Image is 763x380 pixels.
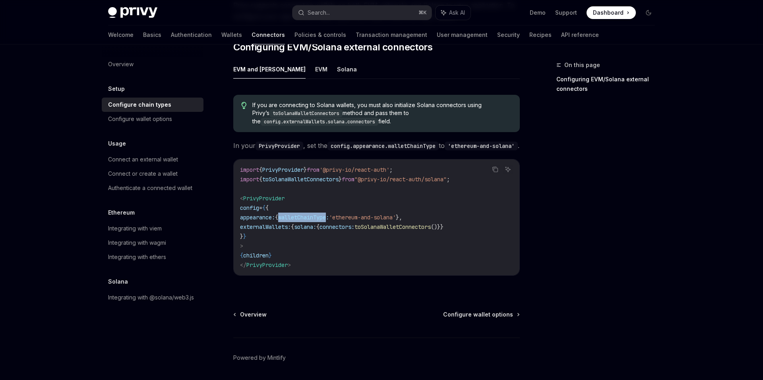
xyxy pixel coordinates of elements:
a: Integrating with wagmi [102,236,203,250]
span: { [316,223,320,230]
a: Integrating with ethers [102,250,203,264]
button: Ask AI [436,6,471,20]
span: "@privy-io/react-auth/solana" [354,176,447,183]
div: Integrating with wagmi [108,238,166,248]
span: PrivyProvider [243,195,285,202]
span: ()}} [431,223,443,230]
span: = [259,204,262,211]
a: Integrating with viem [102,221,203,236]
span: }, [396,214,402,221]
span: toSolanaWalletConnectors [354,223,431,230]
a: Transaction management [356,25,427,44]
a: Authenticate a connected wallet [102,181,203,195]
span: from [342,176,354,183]
a: Configure chain types [102,98,203,112]
a: Overview [102,57,203,71]
code: toSolanaWalletConnectors [269,109,343,117]
span: > [288,261,291,269]
div: Connect an external wallet [108,155,178,164]
code: PrivyProvider [256,142,303,150]
h5: Usage [108,139,126,148]
a: Overview [234,311,267,319]
span: walletChainType: [278,214,329,221]
span: '@privy-io/react-auth' [320,166,389,173]
div: Integrating with ethers [108,252,166,262]
a: Authentication [171,25,212,44]
span: } [339,176,342,183]
span: import [240,166,259,173]
a: Basics [143,25,161,44]
button: Solana [337,60,357,79]
span: Ask AI [449,9,465,17]
a: Powered by Mintlify [233,354,286,362]
code: 'ethereum-and-solana' [445,142,518,150]
span: { [259,166,262,173]
div: Configure chain types [108,100,171,109]
span: Dashboard [593,9,624,17]
span: externalWallets: [240,223,291,230]
span: from [307,166,320,173]
div: Connect or create a wallet [108,169,178,178]
a: Policies & controls [294,25,346,44]
span: ; [389,166,393,173]
div: Configure wallet options [108,114,172,124]
span: { [259,176,262,183]
span: import [240,176,259,183]
span: toSolanaWalletConnectors [262,176,339,183]
a: Dashboard [587,6,636,19]
span: 'ethereum-and-solana' [329,214,396,221]
a: Demo [530,9,546,17]
h5: Solana [108,277,128,286]
a: Welcome [108,25,134,44]
div: Overview [108,59,134,69]
img: dark logo [108,7,157,18]
svg: Tip [241,102,247,109]
a: Connect or create a wallet [102,167,203,181]
a: Integrating with @solana/web3.js [102,290,203,305]
span: > [240,242,243,249]
span: appearance: [240,214,275,221]
span: { [291,223,294,230]
button: EVM [315,60,327,79]
span: ⌘ K [418,10,427,16]
a: Wallets [221,25,242,44]
span: { [275,214,278,221]
div: Search... [308,8,330,17]
span: { [262,204,265,211]
a: Security [497,25,520,44]
span: On this page [564,60,600,70]
span: ; [447,176,450,183]
span: Configuring EVM/Solana external connectors [233,41,432,54]
span: If you are connecting to Solana wallets, you must also initialize Solana connectors using Privy’s... [252,101,512,126]
span: config [240,204,259,211]
span: </ [240,261,246,269]
button: Toggle dark mode [642,6,655,19]
code: config.externalWallets.solana.connectors [261,118,378,126]
span: PrivyProvider [262,166,304,173]
a: Support [555,9,577,17]
span: { [240,252,243,259]
span: In your , set the to . [233,140,520,151]
span: solana: [294,223,316,230]
span: } [243,233,246,240]
a: User management [437,25,488,44]
a: Configure wallet options [443,311,519,319]
code: config.appearance.walletChainType [327,142,439,150]
a: Configuring EVM/Solana external connectors [556,73,661,95]
span: } [269,252,272,259]
a: Connect an external wallet [102,152,203,167]
button: Copy the contents from the code block [490,164,500,175]
h5: Setup [108,84,125,94]
a: Recipes [529,25,552,44]
span: Configure wallet options [443,311,513,319]
span: children [243,252,269,259]
span: } [304,166,307,173]
button: Search...⌘K [292,6,432,20]
div: Integrating with viem [108,224,162,233]
div: Authenticate a connected wallet [108,183,192,193]
a: Connectors [252,25,285,44]
button: Ask AI [503,164,513,175]
h5: Ethereum [108,208,135,217]
span: connectors: [320,223,354,230]
a: API reference [561,25,599,44]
